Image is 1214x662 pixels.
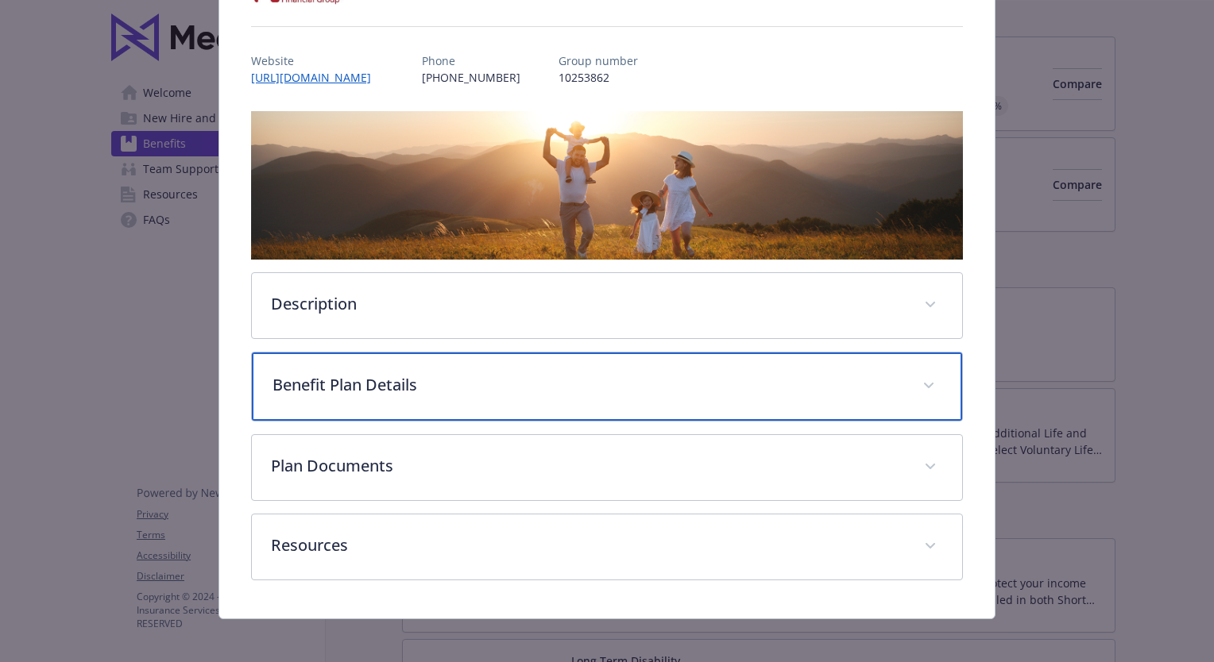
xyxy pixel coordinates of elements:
[559,52,638,69] p: Group number
[252,514,962,579] div: Resources
[273,373,903,397] p: Benefit Plan Details
[251,70,384,85] a: [URL][DOMAIN_NAME]
[271,533,905,557] p: Resources
[252,435,962,500] div: Plan Documents
[422,69,520,86] p: [PHONE_NUMBER]
[251,52,384,69] p: Website
[252,273,962,338] div: Description
[271,292,905,316] p: Description
[251,111,963,260] img: banner
[422,52,520,69] p: Phone
[252,352,962,421] div: Benefit Plan Details
[271,454,905,478] p: Plan Documents
[559,69,638,86] p: 10253862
